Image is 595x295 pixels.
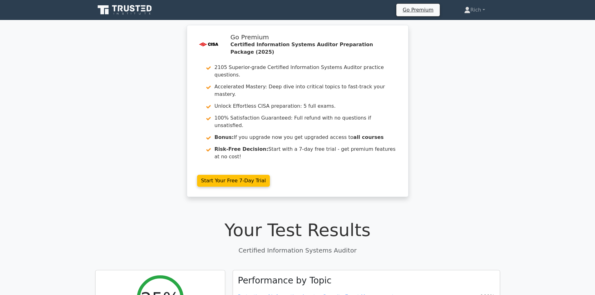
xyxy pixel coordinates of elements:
a: Start Your Free 7-Day Trial [197,175,270,187]
a: Rich [449,4,500,16]
h1: Your Test Results [95,219,500,240]
a: Go Premium [399,6,437,14]
h3: Performance by Topic [238,275,332,286]
p: Certified Information Systems Auditor [95,246,500,255]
